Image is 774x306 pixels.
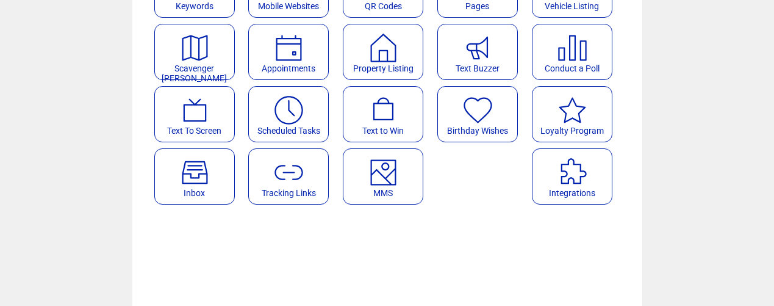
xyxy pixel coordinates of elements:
[257,126,320,136] span: Scheduled Tasks
[184,188,205,198] span: Inbox
[532,148,620,205] a: Integrations
[273,156,305,189] img: links.svg
[262,188,316,198] span: Tracking Links
[367,32,400,64] img: property-listing.svg
[248,24,337,80] a: Appointments
[373,188,393,198] span: MMS
[465,1,489,11] span: Pages
[154,148,243,205] a: Inbox
[262,64,315,73] span: Appointments
[462,32,494,64] img: text-buzzer.svg
[437,86,526,142] a: Birthday Wishes
[273,32,305,64] img: appointments.svg
[462,94,494,126] img: birthday-wishes.svg
[353,64,414,73] span: Property Listing
[179,32,211,64] img: scavenger.svg
[540,126,604,136] span: Loyalty Program
[545,1,599,11] span: Vehicle Listing
[549,188,595,198] span: Integrations
[154,24,243,80] a: Scavenger [PERSON_NAME]
[367,94,400,126] img: text-to-win.svg
[154,86,243,142] a: Text To Screen
[343,86,431,142] a: Text to Win
[162,64,227,83] span: Scavenger [PERSON_NAME]
[273,94,305,126] img: scheduled-tasks.svg
[437,24,526,80] a: Text Buzzer
[248,148,337,205] a: Tracking Links
[167,126,221,136] span: Text To Screen
[343,148,431,205] a: MMS
[367,156,400,189] img: mms.svg
[258,1,319,11] span: Mobile Websites
[532,24,620,80] a: Conduct a Poll
[447,126,508,136] span: Birthday Wishes
[545,64,600,73] span: Conduct a Poll
[176,1,213,11] span: Keywords
[456,64,500,73] span: Text Buzzer
[556,156,589,189] img: integrations.svg
[179,94,211,126] img: text-to-screen.svg
[248,86,337,142] a: Scheduled Tasks
[179,156,211,189] img: Inbox.svg
[556,32,589,64] img: poll.svg
[362,126,404,136] span: Text to Win
[556,94,589,126] img: loyalty-program.svg
[343,24,431,80] a: Property Listing
[532,86,620,142] a: Loyalty Program
[365,1,402,11] span: QR Codes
